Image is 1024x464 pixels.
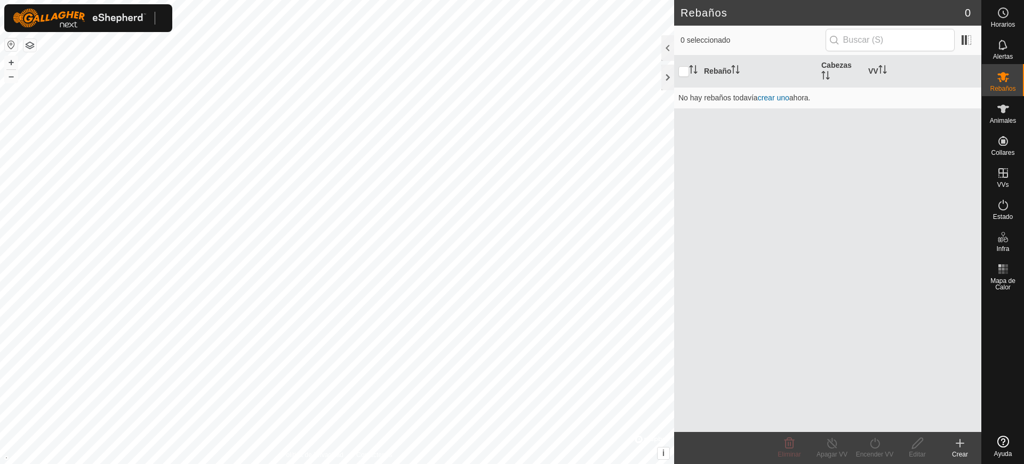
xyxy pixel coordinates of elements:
a: Política de Privacidad [282,450,343,460]
span: Ayuda [994,451,1012,457]
th: Rebaño [700,56,817,88]
th: Cabezas [817,56,864,88]
button: i [658,447,669,459]
p-sorticon: Activar para ordenar [821,73,830,81]
span: Alertas [993,53,1013,60]
a: Contáctenos [356,450,392,460]
button: + [5,56,18,69]
td: No hay rebaños todavía ahora. [674,87,981,108]
p-sorticon: Activar para ordenar [689,67,698,75]
a: crear uno [758,93,789,102]
span: 0 [965,5,971,21]
span: Horarios [991,21,1015,28]
div: Crear [939,450,981,459]
span: 0 seleccionado [681,35,826,46]
th: VV [864,56,981,88]
h2: Rebaños [681,6,965,19]
span: Mapa de Calor [985,278,1021,290]
span: Collares [991,150,1014,156]
a: Ayuda [982,431,1024,461]
span: Eliminar [778,451,801,458]
div: Editar [896,450,939,459]
span: VVs [997,182,1009,188]
span: Animales [990,117,1016,124]
div: Apagar VV [811,450,853,459]
img: Logo Gallagher [13,9,146,28]
p-sorticon: Activar para ordenar [731,67,740,75]
span: Rebaños [990,85,1015,92]
button: Capas del Mapa [23,39,36,52]
div: Encender VV [853,450,896,459]
p-sorticon: Activar para ordenar [878,67,887,75]
button: Restablecer Mapa [5,38,18,51]
span: Estado [993,214,1013,220]
span: Infra [996,246,1009,252]
input: Buscar (S) [826,29,955,51]
span: i [662,449,665,458]
button: – [5,70,18,83]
